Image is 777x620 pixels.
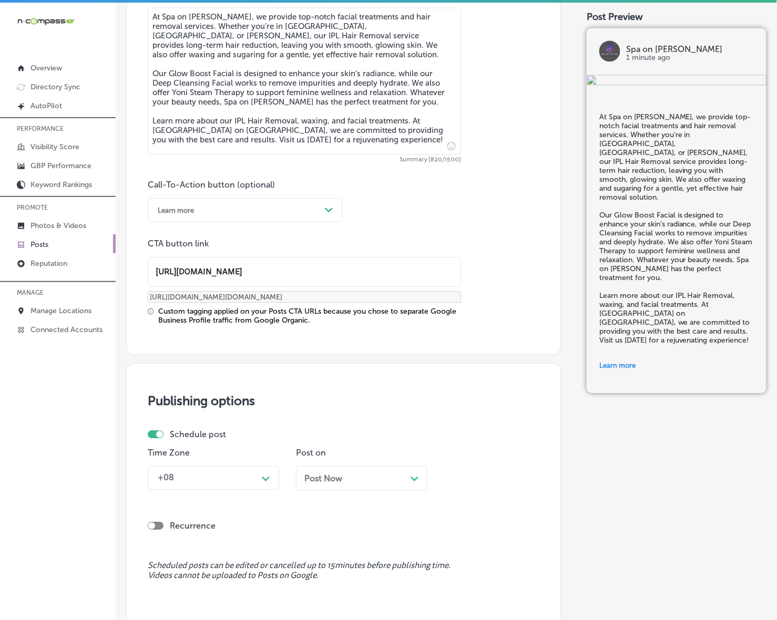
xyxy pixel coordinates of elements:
p: Post on [296,448,427,458]
div: +08 [158,473,174,483]
h3: Publishing options [148,393,539,408]
span: Insert emoji [443,139,456,152]
img: 321e80ee-7844-40e7-9f78-e552fa5fd38d [587,75,766,87]
p: Directory Sync [30,82,80,91]
p: Overview [30,64,62,73]
div: Custom tagging applied on your Posts CTA URLs because you chose to separate Google Business Profi... [158,307,461,325]
img: logo [599,40,620,61]
p: Visibility Score [30,142,79,151]
p: Spa on [PERSON_NAME] [627,45,754,54]
p: Posts [30,240,48,249]
span: Post Now [304,473,342,483]
p: CTA button link [148,239,461,249]
h5: At Spa on [PERSON_NAME], we provide top-notch facial treatments and hair removal services. Whethe... [599,112,754,345]
span: Summary (820/1500) [148,157,461,163]
div: Post Preview [587,11,766,23]
label: Call-To-Action button (optional) [148,180,275,190]
div: Learn more [158,206,194,214]
textarea: At Spa on [PERSON_NAME], we provide top-notch facial treatments and hair removal services. Whethe... [148,7,461,154]
a: Learn more [599,355,754,376]
p: GBP Performance [30,161,91,170]
p: AutoPilot [30,101,62,110]
p: Connected Accounts [30,325,103,334]
p: 1 minute ago [627,54,754,62]
span: Learn more [599,361,636,369]
p: Reputation [30,259,67,268]
p: Photos & Videos [30,221,86,230]
label: Recurrence [170,521,216,531]
p: Manage Locations [30,306,91,315]
label: Schedule post [170,429,226,439]
img: 660ab0bf-5cc7-4cb8-ba1c-48b5ae0f18e60NCTV_CLogo_TV_Black_-500x88.png [17,16,75,26]
span: Scheduled posts can be edited or cancelled up to 15 minutes before publishing time. Videos cannot... [148,561,539,581]
p: Time Zone [148,448,279,458]
p: Keyword Rankings [30,180,92,189]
